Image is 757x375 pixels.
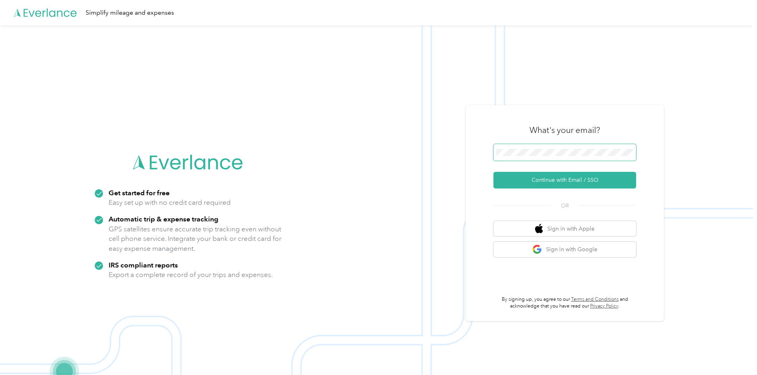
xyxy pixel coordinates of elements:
[493,296,636,310] p: By signing up, you agree to our and acknowledge that you have read our .
[571,296,619,302] a: Terms and Conditions
[532,244,542,254] img: google logo
[590,303,618,309] a: Privacy Policy
[551,202,579,210] span: OR
[493,172,636,188] button: Continue with Email / SSO
[86,8,174,18] div: Simplify mileage and expenses
[109,224,282,254] p: GPS satellites ensure accurate trip tracking even without cell phone service. Integrate your bank...
[530,125,600,136] h3: What's your email?
[109,215,218,223] strong: Automatic trip & expense tracking
[109,270,273,280] p: Export a complete record of your trips and expenses.
[109,261,178,269] strong: IRS compliant reports
[109,198,231,208] p: Easy set up with no credit card required
[109,188,170,197] strong: Get started for free
[493,221,636,237] button: apple logoSign in with Apple
[493,242,636,257] button: google logoSign in with Google
[535,224,543,234] img: apple logo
